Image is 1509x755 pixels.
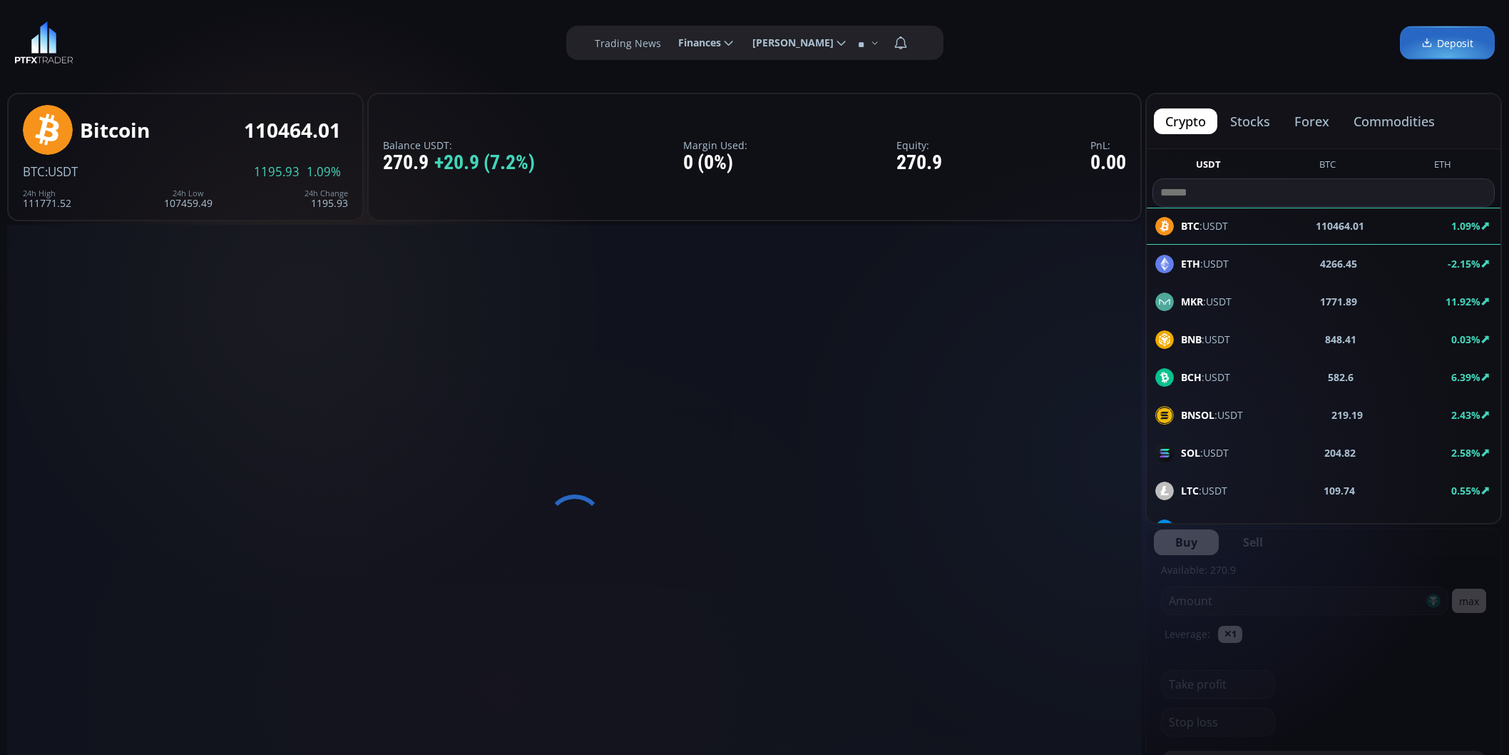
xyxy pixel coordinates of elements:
span: [PERSON_NAME] [742,29,834,57]
div: Bitcoin [80,119,150,141]
div: 24h Low [164,189,213,198]
div: 110464.01 [244,119,341,141]
b: 4266.45 [1320,256,1357,271]
button: ETH [1428,158,1457,176]
b: 1.41% [1451,522,1480,535]
b: 1771.89 [1320,294,1357,309]
b: 2.43% [1451,408,1480,422]
b: 582.6 [1328,370,1354,385]
div: 107459.49 [164,189,213,208]
b: 848.41 [1325,332,1356,347]
button: USDT [1190,158,1227,176]
b: 219.19 [1331,407,1363,422]
label: Trading News [595,36,661,51]
div: 1195.93 [305,189,348,208]
label: PnL: [1090,140,1126,151]
b: DASH [1181,522,1209,535]
label: Margin Used: [683,140,747,151]
b: 22.99 [1331,521,1357,536]
a: Deposit [1400,26,1495,60]
span: :USDT [1181,521,1237,536]
button: forex [1283,108,1341,134]
button: stocks [1219,108,1282,134]
button: BTC [1314,158,1341,176]
div: 24h Change [305,189,348,198]
label: Balance USDT: [383,140,535,151]
b: 2.58% [1451,446,1480,460]
b: ETH [1181,257,1200,270]
span: :USDT [1181,256,1229,271]
div: 24h High [23,189,71,198]
div: 111771.52 [23,189,71,208]
span: 1195.93 [254,166,300,178]
b: 0.03% [1451,333,1480,346]
span: :USDT [45,163,78,180]
b: 109.74 [1324,483,1355,498]
div: 0.00 [1090,152,1126,174]
div: 0 (0%) [683,152,747,174]
b: 6.39% [1451,370,1480,384]
span: :USDT [1181,483,1227,498]
b: MKR [1181,295,1203,308]
span: BTC [23,163,45,180]
span: :USDT [1181,407,1243,422]
b: -2.15% [1448,257,1480,270]
b: 204.82 [1324,445,1356,460]
label: Equity: [896,140,942,151]
div: 270.9 [896,152,942,174]
span: 1.09% [307,166,341,178]
b: BCH [1181,370,1202,384]
button: commodities [1342,108,1446,134]
span: +20.9 (7.2%) [434,152,535,174]
img: LOGO [14,21,73,64]
b: 11.92% [1446,295,1480,308]
span: Finances [668,29,721,57]
span: :USDT [1181,370,1230,385]
button: crypto [1154,108,1217,134]
b: BNSOL [1181,408,1214,422]
b: LTC [1181,484,1199,497]
span: :USDT [1181,294,1232,309]
span: :USDT [1181,332,1230,347]
span: :USDT [1181,445,1229,460]
span: Deposit [1421,36,1473,51]
b: BNB [1181,333,1202,346]
div: 270.9 [383,152,535,174]
b: 0.55% [1451,484,1480,497]
b: SOL [1181,446,1200,460]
